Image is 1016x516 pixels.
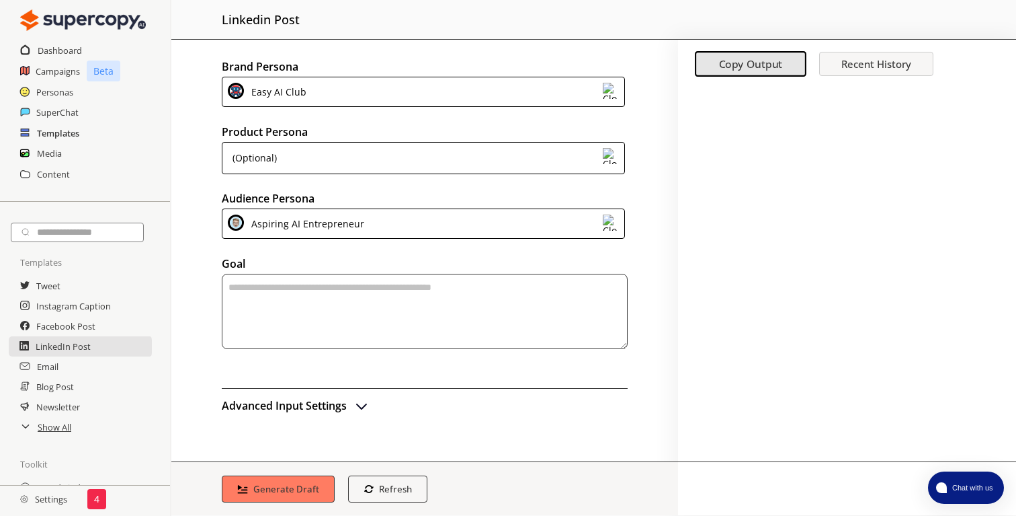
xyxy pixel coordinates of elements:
h2: Product Persona [222,122,628,142]
div: (Optional) [228,148,277,168]
a: Campaigns [36,61,80,81]
a: Blog Post [36,377,74,397]
img: Close [228,215,244,231]
img: Close [20,495,28,503]
a: Brand Finder [37,478,89,498]
b: Generate Draft [253,483,319,495]
img: Close [603,148,619,164]
b: Refresh [379,483,412,495]
img: Close [603,83,619,99]
h2: Advanced Input Settings [222,396,347,416]
p: 4 [94,494,99,505]
span: Chat with us [947,482,996,493]
textarea: textarea-textarea [222,274,628,349]
h2: linkedin post [222,7,300,32]
a: Dashboard [38,40,82,61]
h2: Goal [222,254,628,274]
a: Newsletter [36,397,80,417]
a: Show All [38,417,71,437]
button: Refresh [348,476,428,503]
button: atlas-launcher [928,472,1004,504]
a: Instagram Caption [36,296,111,316]
div: Easy AI Club [247,83,306,101]
img: Close [603,215,619,231]
b: Recent History [841,57,911,71]
a: Templates [37,123,79,143]
img: Close [20,7,146,34]
a: Facebook Post [36,316,95,336]
button: Copy Output [695,52,806,77]
a: SuperChat [36,102,79,122]
button: advanced-inputs [222,396,370,416]
a: LinkedIn Post [36,336,91,357]
button: Recent History [819,52,933,76]
h2: Brand Persona [222,57,628,77]
b: Copy Output [719,57,783,71]
h2: Audience Persona [222,188,628,209]
a: Personas [36,82,73,102]
p: Beta [87,61,120,81]
a: Media [37,143,62,163]
button: Generate Draft [222,476,335,503]
a: Content [37,164,70,184]
a: Tweet [36,276,60,296]
img: Open [353,398,370,414]
div: Aspiring AI Entrepreneur [247,215,364,233]
img: Close [228,83,244,99]
a: Email [37,357,58,377]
